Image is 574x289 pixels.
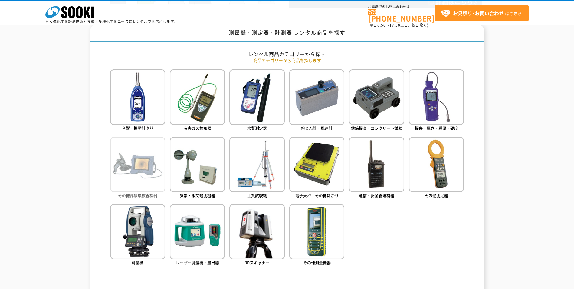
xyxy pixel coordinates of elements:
[435,5,529,21] a: お見積り･お問い合わせはこちら
[377,22,386,28] span: 8:50
[349,137,404,192] img: 通信・安全管理機器
[184,125,211,131] span: 有害ガス検知器
[245,260,269,265] span: 3Dスキャナー
[110,204,165,259] img: 測量機
[295,192,339,198] span: 電子天秤・その他はかり
[170,137,225,200] a: 気象・水文観測機器
[229,137,284,192] img: 土質試験機
[229,69,284,132] a: 水質測定器
[289,69,344,125] img: 粉じん計・風速計
[110,51,464,57] h2: レンタル商品カテゴリーから探す
[170,69,225,125] img: 有害ガス検知器
[409,137,464,200] a: その他測定器
[90,25,484,42] h1: 測量機・測定器・計測器 レンタル商品を探す
[389,22,400,28] span: 17:30
[349,69,404,125] img: 鉄筋探査・コンクリート試験
[247,125,267,131] span: 水質測定器
[409,69,464,132] a: 探傷・厚さ・膜厚・硬度
[368,22,428,28] span: (平日 ～ 土日、祝日除く)
[301,125,333,131] span: 粉じん計・風速計
[170,204,225,267] a: レーザー測量機・墨出器
[180,192,215,198] span: 気象・水文観測機器
[170,69,225,132] a: 有害ガス検知器
[229,137,284,200] a: 土質試験機
[110,137,165,200] a: その他非破壊検査機器
[351,125,402,131] span: 鉄筋探査・コンクリート試験
[289,204,344,259] img: その他測量機器
[122,125,153,131] span: 音響・振動計測器
[289,69,344,132] a: 粉じん計・風速計
[289,204,344,267] a: その他測量機器
[247,192,267,198] span: 土質試験機
[110,137,165,192] img: その他非破壊検査機器
[368,5,435,9] span: お電話でのお問い合わせは
[110,57,464,64] p: 商品カテゴリーから商品を探します
[303,260,331,265] span: その他測量機器
[110,69,165,125] img: 音響・振動計測器
[110,204,165,267] a: 測量機
[409,69,464,125] img: 探傷・厚さ・膜厚・硬度
[415,125,458,131] span: 探傷・厚さ・膜厚・硬度
[229,204,284,259] img: 3Dスキャナー
[132,260,143,265] span: 測量機
[170,204,225,259] img: レーザー測量機・墨出器
[176,260,219,265] span: レーザー測量機・墨出器
[170,137,225,192] img: 気象・水文観測機器
[441,9,522,18] span: はこちら
[453,9,504,17] strong: お見積り･お問い合わせ
[289,137,344,192] img: 電子天秤・その他はかり
[118,192,157,198] span: その他非破壊検査機器
[425,192,448,198] span: その他測定器
[229,69,284,125] img: 水質測定器
[359,192,394,198] span: 通信・安全管理機器
[368,9,435,22] a: [PHONE_NUMBER]
[409,137,464,192] img: その他測定器
[110,69,165,132] a: 音響・振動計測器
[289,137,344,200] a: 電子天秤・その他はかり
[229,204,284,267] a: 3Dスキャナー
[45,20,178,23] p: 日々進化する計測技術と多種・多様化するニーズにレンタルでお応えします。
[349,137,404,200] a: 通信・安全管理機器
[349,69,404,132] a: 鉄筋探査・コンクリート試験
